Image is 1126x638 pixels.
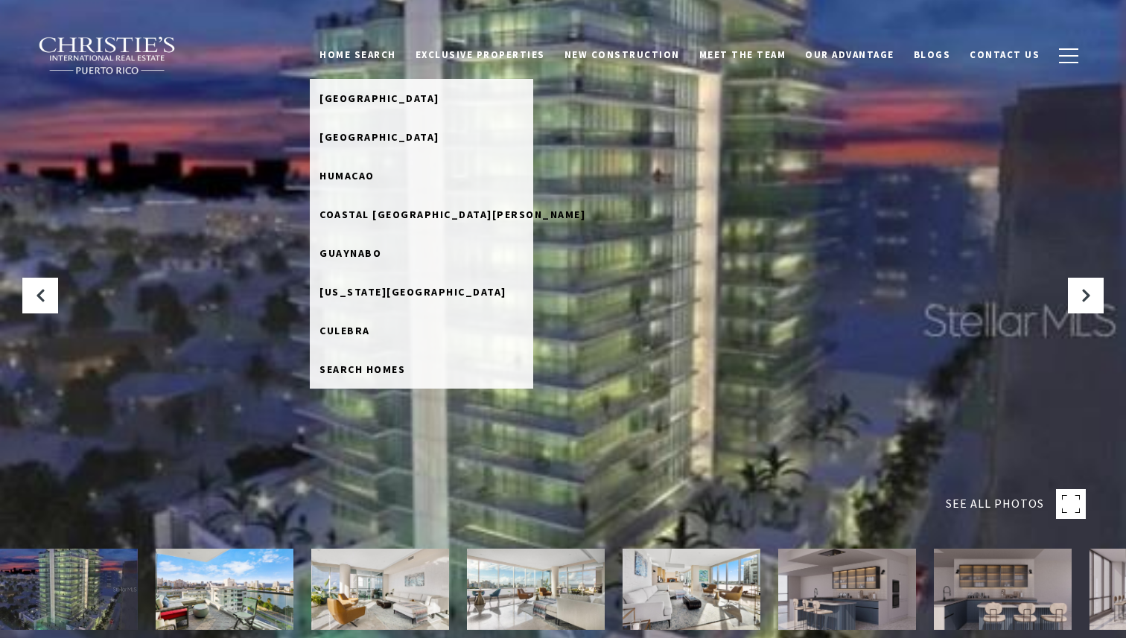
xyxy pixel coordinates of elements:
[319,285,506,299] span: [US_STATE][GEOGRAPHIC_DATA]
[690,41,796,69] a: Meet the Team
[795,41,904,69] a: Our Advantage
[311,549,449,630] img: 555 Monserrate CONDOMINIO COSMOPOLITAN Unit: 1004
[310,350,533,389] a: Search Homes
[38,36,176,75] img: Christie's International Real Estate black text logo
[310,234,533,272] a: Guaynabo
[310,41,406,69] a: Home Search
[934,549,1072,630] img: 555 Monserrate CONDOMINIO COSMOPOLITAN Unit: 1004
[310,118,533,156] a: [GEOGRAPHIC_DATA]
[914,48,951,61] span: Blogs
[467,549,605,630] img: 555 Monserrate CONDOMINIO COSMOPOLITAN Unit: 1004
[564,48,680,61] span: New Construction
[778,549,916,630] img: 555 Monserrate CONDOMINIO COSMOPOLITAN Unit: 1004
[319,246,381,260] span: Guaynabo
[406,41,555,69] a: Exclusive Properties
[319,363,405,376] span: Search Homes
[319,130,439,144] span: [GEOGRAPHIC_DATA]
[319,208,585,221] span: Coastal [GEOGRAPHIC_DATA][PERSON_NAME]
[970,48,1040,61] span: Contact Us
[946,494,1044,514] span: SEE ALL PHOTOS
[416,48,545,61] span: Exclusive Properties
[319,92,439,105] span: [GEOGRAPHIC_DATA]
[623,549,760,630] img: 555 Monserrate CONDOMINIO COSMOPOLITAN Unit: 1004
[310,272,533,311] a: [US_STATE][GEOGRAPHIC_DATA]
[310,195,533,234] a: Coastal [GEOGRAPHIC_DATA][PERSON_NAME]
[319,324,370,337] span: Culebra
[156,549,293,630] img: 555 Monserrate CONDOMINIO COSMOPOLITAN Unit: 1004
[319,169,375,182] span: Humacao
[310,79,533,118] a: [GEOGRAPHIC_DATA]
[805,48,894,61] span: Our Advantage
[310,156,533,195] a: Humacao
[310,311,533,350] a: Culebra
[904,41,961,69] a: Blogs
[555,41,690,69] a: New Construction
